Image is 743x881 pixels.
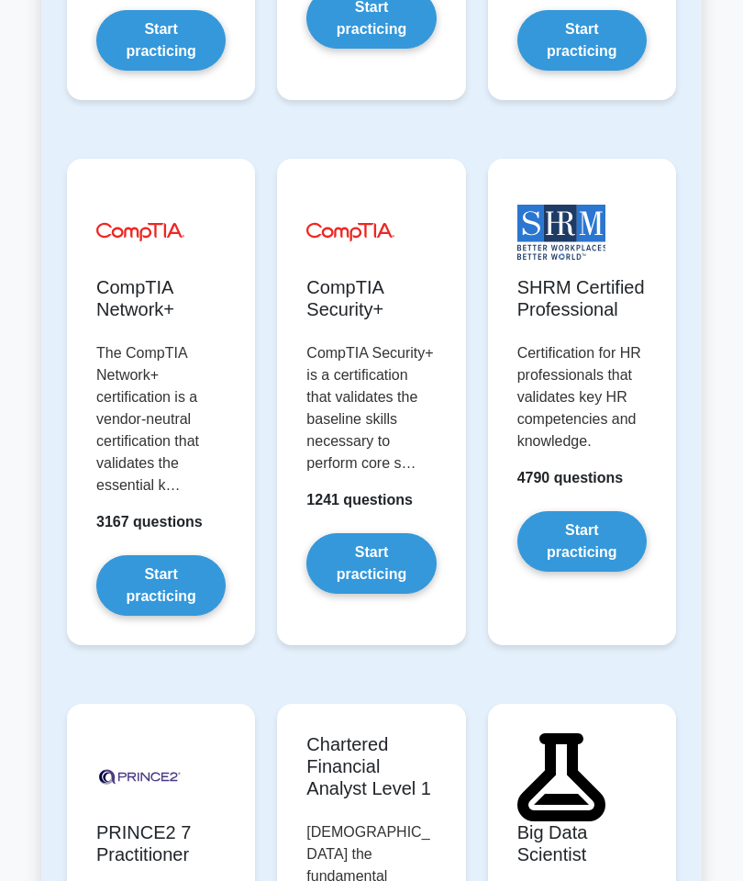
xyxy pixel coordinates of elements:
a: Start practicing [306,534,436,595]
a: Start practicing [517,512,647,573]
a: Start practicing [96,556,226,617]
a: Start practicing [96,11,226,72]
a: Start practicing [517,11,647,72]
